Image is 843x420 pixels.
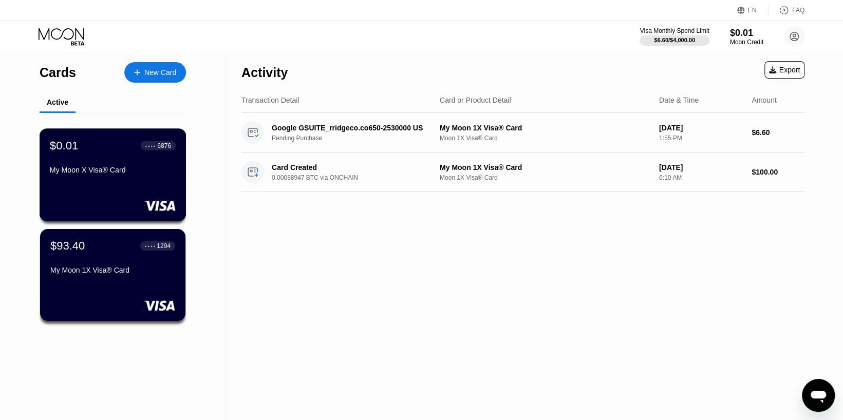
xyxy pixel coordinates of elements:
div: Export [769,66,800,74]
div: $0.01 [50,139,79,152]
div: 0.00088947 BTC via ONCHAIN [272,174,443,181]
div: $6.60 [752,128,804,137]
div: $93.40● ● ● ●1294My Moon 1X Visa® Card [40,229,185,321]
div: EN [748,7,757,14]
div: 1:55 PM [659,135,743,142]
div: Visa Monthly Spend Limit$6.60/$4,000.00 [640,27,709,46]
div: $0.01Moon Credit [730,28,763,46]
div: Visa Monthly Spend Limit [640,27,709,34]
div: New Card [144,68,176,77]
div: [DATE] [659,163,743,171]
div: [DATE] [659,124,743,132]
div: Card Created [272,163,431,171]
div: 6:10 AM [659,174,743,181]
div: $0.01● ● ● ●6876My Moon X Visa® Card [40,129,185,221]
div: Active [47,98,68,106]
div: 6876 [157,142,171,149]
iframe: Button to launch messaging window [802,379,835,412]
div: Export [764,61,804,79]
div: Activity [241,65,288,80]
div: Cards [40,65,76,80]
div: Moon 1X Visa® Card [440,135,651,142]
div: $93.40 [50,239,85,253]
div: Moon Credit [730,39,763,46]
div: Card Created0.00088947 BTC via ONCHAINMy Moon 1X Visa® CardMoon 1X Visa® Card[DATE]6:10 AM$100.00 [241,152,804,192]
div: FAQ [792,7,804,14]
div: 1294 [157,242,171,250]
div: Google GSUITE_rridgeco.co650-2530000 US [272,124,431,132]
div: $6.60 / $4,000.00 [654,37,695,43]
div: Moon 1X Visa® Card [440,174,651,181]
div: $0.01 [730,28,763,39]
div: ● ● ● ● [145,144,156,147]
div: New Card [124,62,186,83]
div: ● ● ● ● [145,244,155,247]
div: Transaction Detail [241,96,299,104]
div: Card or Product Detail [440,96,511,104]
div: Date & Time [659,96,699,104]
div: EN [737,5,769,15]
div: My Moon X Visa® Card [50,166,176,174]
div: Amount [752,96,776,104]
div: My Moon 1X Visa® Card [440,124,651,132]
div: $100.00 [752,168,804,176]
div: My Moon 1X Visa® Card [440,163,651,171]
div: FAQ [769,5,804,15]
div: Google GSUITE_rridgeco.co650-2530000 USPending PurchaseMy Moon 1X Visa® CardMoon 1X Visa® Card[DA... [241,113,804,152]
div: Pending Purchase [272,135,443,142]
div: My Moon 1X Visa® Card [50,266,175,274]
